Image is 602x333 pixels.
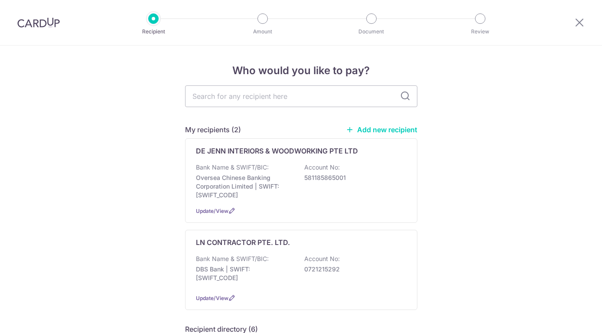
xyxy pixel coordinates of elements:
[185,124,241,135] h5: My recipients (2)
[547,307,593,329] iframe: Opens a widget where you can find more information
[304,163,340,172] p: Account No:
[339,27,404,36] p: Document
[196,208,228,214] a: Update/View
[185,85,417,107] input: Search for any recipient here
[196,163,269,172] p: Bank Name & SWIFT/BIC:
[17,17,60,28] img: CardUp
[196,173,293,199] p: Oversea Chinese Banking Corporation Limited | SWIFT: [SWIFT_CODE]
[304,265,401,274] p: 0721215292
[346,125,417,134] a: Add new recipient
[196,146,358,156] p: DE JENN INTERIORS & WOODWORKING PTE LTD
[448,27,512,36] p: Review
[196,237,290,248] p: LN CONTRACTOR PTE. LTD.
[231,27,295,36] p: Amount
[196,255,269,263] p: Bank Name & SWIFT/BIC:
[185,63,417,78] h4: Who would you like to pay?
[121,27,185,36] p: Recipient
[196,295,228,301] a: Update/View
[196,265,293,282] p: DBS Bank | SWIFT: [SWIFT_CODE]
[304,173,401,182] p: 581185865001
[304,255,340,263] p: Account No:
